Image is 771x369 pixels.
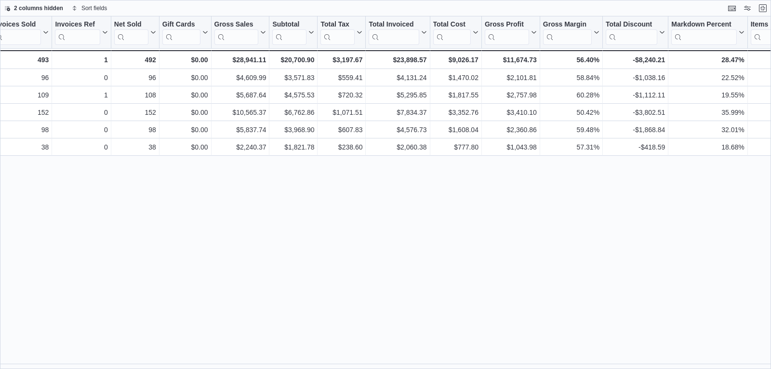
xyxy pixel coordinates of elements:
button: Subtotal [272,20,314,45]
button: Sort fields [68,2,111,14]
div: $0.00 [162,54,208,66]
div: $2,360.86 [485,124,537,136]
div: $2,240.37 [214,141,266,153]
div: 32.01% [671,124,744,136]
div: Markdown Percent [671,20,736,45]
div: $5,687.64 [214,89,266,101]
button: Gross Profit [485,20,537,45]
div: $0.00 [162,141,208,153]
div: $4,609.99 [214,72,266,83]
div: $2,060.38 [369,141,426,153]
div: 35.99% [671,107,744,118]
div: Total Tax [320,20,355,45]
div: 19.55% [671,89,744,101]
div: $7,834.37 [369,107,426,118]
button: Keyboard shortcuts [726,2,738,14]
div: $2,757.98 [485,89,537,101]
div: $1,071.51 [320,107,362,118]
div: -$1,112.11 [606,89,665,101]
div: $2,101.81 [485,72,537,83]
div: $20,700.90 [272,54,314,66]
div: 1 [55,89,107,101]
div: $0.00 [162,89,208,101]
button: Total Discount [606,20,665,45]
div: Total Invoiced [369,20,419,29]
div: 50.42% [543,107,599,118]
button: Exit fullscreen [757,2,769,14]
div: Invoices Ref [55,20,100,45]
div: 152 [114,107,156,118]
button: Display options [742,2,753,14]
div: $607.83 [320,124,362,136]
div: $6,762.86 [272,107,314,118]
div: 1 [55,54,107,66]
button: Total Invoiced [369,20,426,45]
div: Gross Sales [214,20,259,45]
div: Invoices Ref [55,20,100,29]
div: $3,571.83 [272,72,314,83]
div: Net Sold [114,20,148,45]
div: $3,352.76 [433,107,479,118]
div: 0 [55,124,107,136]
div: -$418.59 [606,141,665,153]
div: $238.60 [320,141,362,153]
div: $3,968.90 [272,124,314,136]
div: $0.00 [162,124,208,136]
button: Invoices Ref [55,20,107,45]
div: $0.00 [162,72,208,83]
div: $10,565.37 [214,107,266,118]
div: Subtotal [272,20,306,29]
div: Gift Card Sales [162,20,200,45]
div: 59.48% [543,124,599,136]
div: 0 [55,107,107,118]
div: $1,470.02 [433,72,479,83]
button: 2 columns hidden [0,2,67,14]
div: Total Invoiced [369,20,419,45]
div: Subtotal [272,20,306,45]
div: Gross Margin [543,20,592,45]
div: Total Discount [606,20,657,29]
div: 22.52% [671,72,744,83]
div: $3,197.67 [320,54,362,66]
div: Net Sold [114,20,148,29]
div: Gross Profit [485,20,529,29]
div: Gross Sales [214,20,259,29]
div: 38 [114,141,156,153]
div: $11,674.73 [485,54,537,66]
div: 98 [114,124,156,136]
div: $559.41 [320,72,362,83]
div: Total Discount [606,20,657,45]
div: 18.68% [671,141,744,153]
div: $720.32 [320,89,362,101]
div: $1,043.98 [485,141,537,153]
div: Total Cost [433,20,471,29]
span: Sort fields [81,4,107,12]
button: Total Tax [320,20,362,45]
div: 0 [55,141,107,153]
div: 60.28% [543,89,599,101]
div: Gift Cards [162,20,200,29]
div: 56.40% [543,54,599,66]
div: Total Tax [320,20,355,29]
button: Net Sold [114,20,156,45]
div: 28.47% [671,54,744,66]
div: $4,575.53 [272,89,314,101]
div: 492 [114,54,156,66]
div: $1,821.78 [272,141,314,153]
div: Total Cost [433,20,471,45]
div: $5,837.74 [214,124,266,136]
div: $4,131.24 [369,72,426,83]
div: $1,817.55 [433,89,479,101]
button: Markdown Percent [671,20,744,45]
button: Total Cost [433,20,479,45]
div: -$3,802.51 [606,107,665,118]
button: Gift Cards [162,20,208,45]
div: -$1,038.16 [606,72,665,83]
div: Gross Profit [485,20,529,45]
div: $5,295.85 [369,89,426,101]
div: 58.84% [543,72,599,83]
button: Gross Sales [214,20,266,45]
div: -$8,240.21 [606,54,665,66]
div: 108 [114,89,156,101]
div: Gross Margin [543,20,592,29]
